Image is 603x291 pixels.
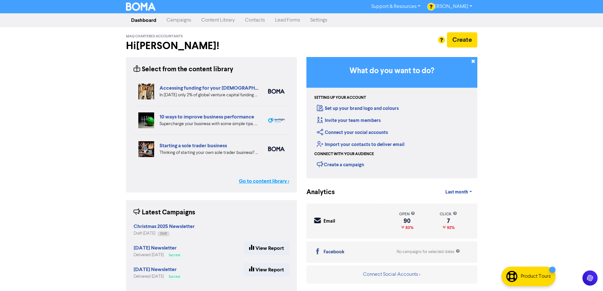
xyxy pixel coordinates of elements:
[126,14,161,27] a: Dashboard
[160,92,259,98] div: In 2024 only 2% of global venture capital funding went to female-only founding teams. We highligh...
[239,177,289,185] a: Go to content library >
[317,142,405,148] a: Import your contacts to deliver email
[126,34,183,39] span: MAQ Chartered Accountants
[134,223,195,230] strong: Christmas 2025 Newsletter
[126,40,297,52] h2: Hi [PERSON_NAME] !
[425,2,477,12] a: [PERSON_NAME]
[134,246,177,251] a: [DATE] Newsletter
[160,142,227,149] a: Starting a sole trader business
[445,189,468,195] span: Last month
[161,14,196,27] a: Campaigns
[270,14,305,27] a: Lead Forms
[134,252,183,258] div: Delivered [DATE]
[134,245,177,251] strong: [DATE] Newsletter
[134,267,177,272] a: [DATE] Newsletter
[323,218,335,225] div: Email
[134,65,233,74] div: Select from the content library
[363,270,421,279] button: Connect Social Accounts >
[399,211,415,217] div: open
[447,32,477,47] button: Create
[404,225,413,230] span: 83%
[397,249,460,255] div: No campaigns for selected dates
[317,105,399,111] a: Set up your brand logo and colours
[196,14,240,27] a: Content Library
[134,266,177,273] strong: [DATE] Newsletter
[571,261,603,291] iframe: Chat Widget
[306,187,327,197] div: Analytics
[323,249,344,256] div: Facebook
[134,224,195,229] a: Christmas 2025 Newsletter
[305,14,332,27] a: Settings
[268,89,285,94] img: boma
[134,274,183,280] div: Delivered [DATE]
[306,57,477,178] div: Getting Started in BOMA
[160,85,314,91] a: Accessing funding for your [DEMOGRAPHIC_DATA]-led businesses
[240,14,270,27] a: Contacts
[268,147,285,151] img: boma
[160,149,259,156] div: Thinking of starting your own sole trader business? The Sole Trader Toolkit from the Ministry of ...
[440,218,457,224] div: 7
[134,231,195,237] div: Draft [DATE]
[160,121,259,127] div: Supercharge your business with some simple tips. Eliminate distractions & bad customers, get a pl...
[314,95,366,101] div: Setting up your account
[134,208,195,218] div: Latest Campaigns
[440,186,477,199] a: Last month
[446,225,455,230] span: 92%
[169,254,180,257] span: Success
[160,114,254,120] a: 10 ways to improve business performance
[399,218,415,224] div: 90
[366,2,425,12] a: Support & Resources
[126,3,156,11] img: BOMA Logo
[317,117,381,123] a: Invite your team members
[244,263,289,276] a: View Report
[169,275,180,278] span: Success
[244,242,289,255] a: View Report
[160,232,167,235] span: Draft
[316,66,468,76] h3: What do you want to do?
[268,118,285,123] img: spotlight
[314,151,374,157] div: Connect with your audience
[317,130,388,136] a: Connect your social accounts
[317,160,364,169] div: Create a campaign
[440,211,457,217] div: click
